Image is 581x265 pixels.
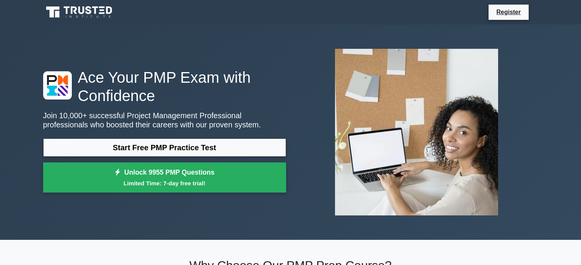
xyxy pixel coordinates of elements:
[43,162,286,193] a: Unlock 9955 PMP QuestionsLimited Time: 7-day free trial!
[53,179,277,188] small: Limited Time: 7-day free trial!
[43,111,286,129] p: Join 10,000+ successful Project Management Professional professionals who boosted their careers w...
[43,138,286,157] a: Start Free PMP Practice Test
[43,68,286,105] h1: Ace Your PMP Exam with Confidence
[492,7,525,17] a: Register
